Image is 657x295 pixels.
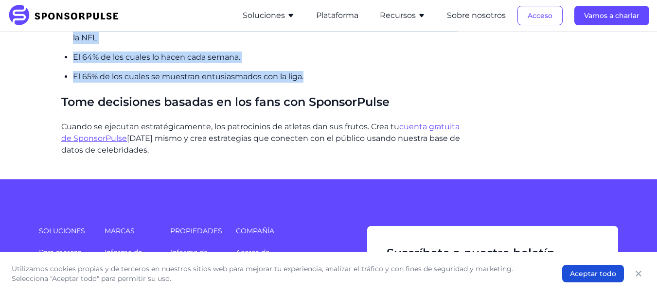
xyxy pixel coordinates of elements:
font: Propiedades [170,226,222,235]
button: Aceptar todo [562,265,624,282]
font: Entre los usuarios de la marca Under Armour en [GEOGRAPHIC_DATA], el 73 % está involucrado con la... [73,21,456,42]
a: Vamos a charlar [574,11,649,20]
a: Acerca de [236,248,269,257]
button: Sobre nosotros [447,10,506,21]
font: Vamos a charlar [584,11,639,20]
a: Informe de impacto [105,248,142,267]
font: Suscríbete a nuestro boletín [387,246,555,260]
font: Soluciones [243,11,285,20]
button: Soluciones [243,10,295,21]
a: Acceso [517,11,563,20]
font: Marcas [105,226,135,235]
font: El 64% de los cuales lo hacen cada semana. [73,52,240,62]
div: Widget de chat [608,248,657,295]
font: El 65% de los cuales se muestran entusiasmados con la liga. [73,72,303,81]
iframe: Chat Widget [608,248,657,295]
img: PatrocinadorPulse [8,5,126,26]
font: Soluciones [39,226,85,235]
a: Plataforma [316,11,358,20]
button: Acceso [517,6,563,25]
font: Utilizamos cookies propias y de terceros en nuestros sitios web para mejorar tu experiencia, anal... [12,264,513,283]
font: Recursos [380,11,416,20]
a: Informe de impacto [170,248,208,267]
font: Acceso [528,11,552,20]
a: Para marcas [39,248,81,257]
font: Aceptar todo [570,269,616,278]
button: Vamos a charlar [574,6,649,25]
font: [DATE] mismo y crea estrategias que conecten con el público usando nuestra base de datos de celeb... [61,134,460,155]
button: Recursos [380,10,426,21]
font: Compañía [236,226,274,235]
a: Sobre nosotros [447,11,506,20]
font: Tome decisiones basadas en los fans con SponsorPulse [61,95,390,109]
button: Plataforma [316,10,358,21]
font: Cuando se ejecutan estratégicamente, los patrocinios de atletas dan sus frutos. Crea tu [61,122,399,131]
